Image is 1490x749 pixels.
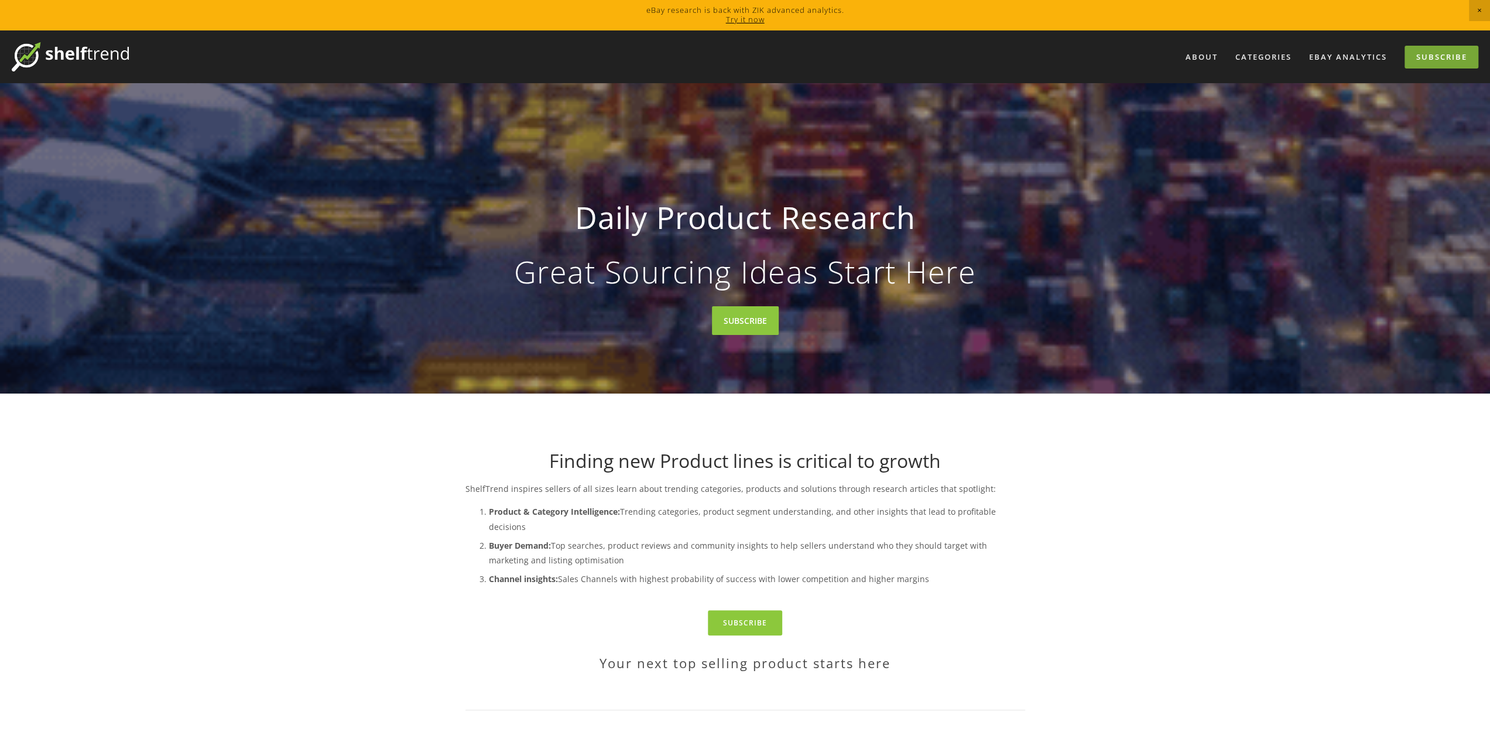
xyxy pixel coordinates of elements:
strong: Product & Category Intelligence: [489,506,620,517]
h2: Your next top selling product starts here [465,655,1025,671]
a: About [1178,47,1225,67]
strong: Buyer Demand: [489,540,551,551]
p: Great Sourcing Ideas Start Here [484,256,1006,287]
h1: Finding new Product lines is critical to growth [465,450,1025,472]
a: Subscribe [1405,46,1478,69]
p: ShelfTrend inspires sellers of all sizes learn about trending categories, products and solutions ... [465,481,1025,496]
strong: Daily Product Research [484,190,1006,245]
p: Top searches, product reviews and community insights to help sellers understand who they should t... [489,538,1025,567]
p: Sales Channels with highest probability of success with lower competition and higher margins [489,572,1025,586]
div: Categories [1228,47,1299,67]
strong: Channel insights: [489,573,558,584]
a: eBay Analytics [1301,47,1395,67]
a: Subscribe [708,610,782,635]
p: Trending categories, product segment understanding, and other insights that lead to profitable de... [489,504,1025,533]
img: ShelfTrend [12,42,129,71]
a: Try it now [726,14,765,25]
a: SUBSCRIBE [712,306,779,335]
